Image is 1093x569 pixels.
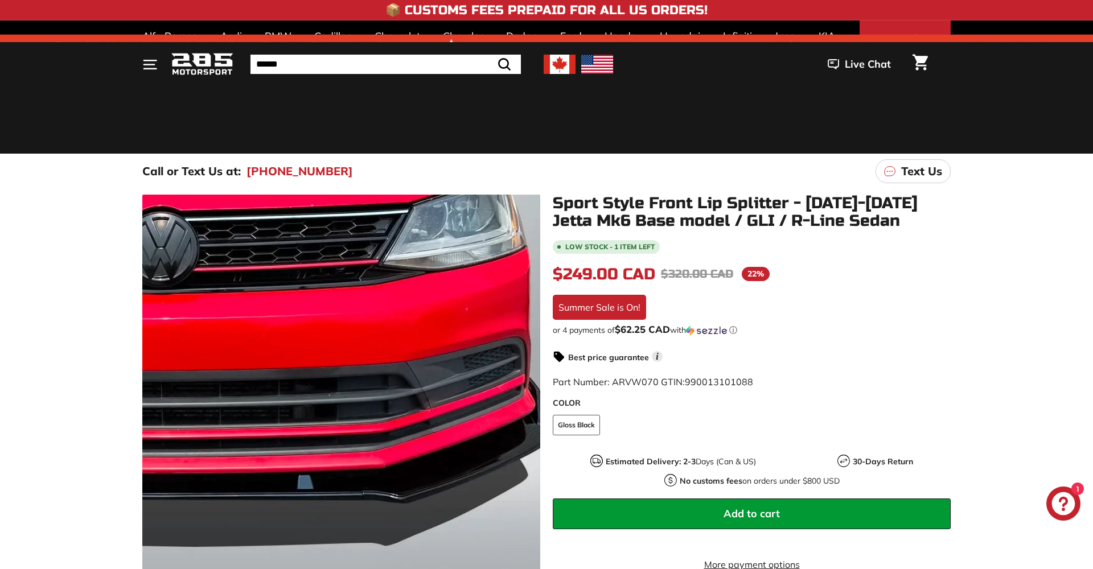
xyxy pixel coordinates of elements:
[845,57,891,72] span: Live Chat
[385,3,708,17] h4: 📦 Customs Fees Prepaid for All US Orders!
[250,55,521,74] input: Search
[553,265,655,284] span: $249.00 CAD
[171,51,233,78] img: Logo_285_Motorsport_areodynamics_components
[565,244,655,250] span: Low stock - 1 item left
[897,31,936,75] span: Select Your Vehicle
[553,295,646,320] div: Summer Sale is On!
[853,456,913,467] strong: 30-Days Return
[686,325,727,336] img: Sezzle
[685,376,753,387] span: 990013101088
[724,507,780,520] span: Add to cart
[652,351,663,362] span: i
[1043,486,1084,523] inbox-online-store-chat: Shopify online store chat
[615,323,670,335] span: $62.25 CAD
[246,163,353,180] a: [PHONE_NUMBER]
[680,476,742,486] strong: No customs fees
[680,475,840,487] p: on orders under $800 USD
[553,324,951,336] div: or 4 payments of with
[553,324,951,336] div: or 4 payments of$62.25 CADwithSezzle Click to learn more about Sezzle
[876,159,951,183] a: Text Us
[553,397,951,409] label: COLOR
[606,456,756,468] p: Days (Can & US)
[901,163,942,180] p: Text Us
[606,456,696,467] strong: Estimated Delivery: 2-3
[553,498,951,529] button: Add to cart
[553,376,753,387] span: Part Number: ARVW070 GTIN:
[553,195,951,230] h1: Sport Style Front Lip Splitter - [DATE]-[DATE] Jetta Mk6 Base model / GLI / R-Line Sedan
[742,267,770,281] span: 22%
[813,50,906,79] button: Live Chat
[906,45,935,84] a: Cart
[142,163,241,180] p: Call or Text Us at:
[568,352,649,362] strong: Best price guarantee
[661,267,733,281] span: $320.00 CAD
